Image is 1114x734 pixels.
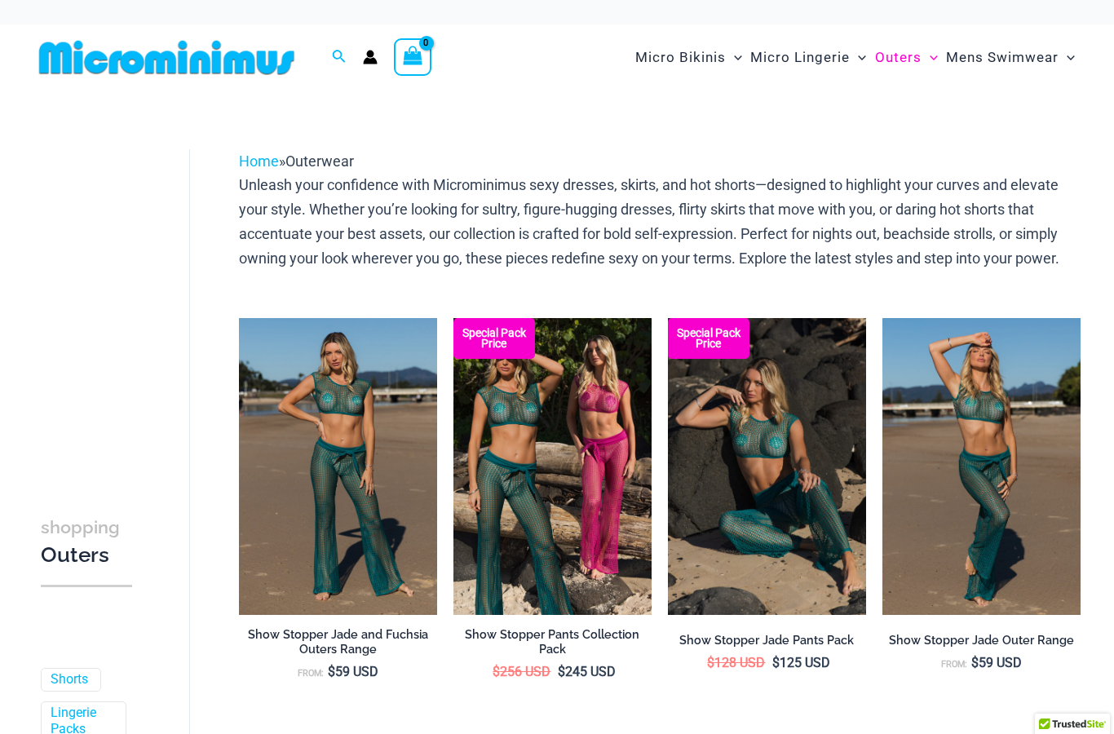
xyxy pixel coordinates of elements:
[332,47,347,68] a: Search icon link
[668,633,866,648] h2: Show Stopper Jade Pants Pack
[750,37,850,78] span: Micro Lingerie
[493,664,550,679] bdi: 256 USD
[971,655,979,670] span: $
[453,627,652,657] h2: Show Stopper Pants Collection Pack
[871,33,942,82] a: OutersMenu ToggleMenu Toggle
[882,318,1081,616] img: Show Stopper Jade 366 Top 5007 pants 01
[41,517,120,537] span: shopping
[882,633,1081,654] a: Show Stopper Jade Outer Range
[850,37,866,78] span: Menu Toggle
[668,318,866,616] img: Show Stopper Jade 366 Top 5007 pants 08
[707,655,765,670] bdi: 128 USD
[453,318,652,616] a: Collection Pack (6) Collection Pack BCollection Pack B
[328,664,378,679] bdi: 59 USD
[942,33,1079,82] a: Mens SwimwearMenu ToggleMenu Toggle
[328,664,335,679] span: $
[558,664,616,679] bdi: 245 USD
[882,318,1081,616] a: Show Stopper Jade 366 Top 5007 pants 01Show Stopper Jade 366 Top 5007 pants 05Show Stopper Jade 3...
[41,136,188,462] iframe: TrustedSite Certified
[875,37,922,78] span: Outers
[298,668,324,679] span: From:
[453,318,652,616] img: Collection Pack (6)
[453,328,535,349] b: Special Pack Price
[922,37,938,78] span: Menu Toggle
[394,38,431,76] a: View Shopping Cart, empty
[772,655,830,670] bdi: 125 USD
[558,664,565,679] span: $
[239,153,279,170] a: Home
[239,153,354,170] span: »
[363,50,378,64] a: Account icon link
[635,37,726,78] span: Micro Bikinis
[726,37,742,78] span: Menu Toggle
[239,318,437,616] a: Show Stopper Jade 366 Top 5007 pants 03Show Stopper Fuchsia 366 Top 5007 pants 03Show Stopper Fuc...
[239,318,437,616] img: Show Stopper Jade 366 Top 5007 pants 03
[941,659,967,670] span: From:
[668,633,866,654] a: Show Stopper Jade Pants Pack
[41,513,132,569] h3: Outers
[668,328,749,349] b: Special Pack Price
[239,627,437,657] h2: Show Stopper Jade and Fuchsia Outers Range
[629,30,1081,85] nav: Site Navigation
[285,153,354,170] span: Outerwear
[707,655,714,670] span: $
[33,39,301,76] img: MM SHOP LOGO FLAT
[971,655,1022,670] bdi: 59 USD
[882,633,1081,648] h2: Show Stopper Jade Outer Range
[493,664,500,679] span: $
[453,627,652,664] a: Show Stopper Pants Collection Pack
[51,671,88,688] a: Shorts
[772,655,780,670] span: $
[668,318,866,616] a: Show Stopper Jade 366 Top 5007 pants 08 Show Stopper Jade 366 Top 5007 pants 05Show Stopper Jade ...
[239,627,437,664] a: Show Stopper Jade and Fuchsia Outers Range
[946,37,1059,78] span: Mens Swimwear
[1059,37,1075,78] span: Menu Toggle
[631,33,746,82] a: Micro BikinisMenu ToggleMenu Toggle
[239,173,1081,270] p: Unleash your confidence with Microminimus sexy dresses, skirts, and hot shorts—designed to highli...
[746,33,870,82] a: Micro LingerieMenu ToggleMenu Toggle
